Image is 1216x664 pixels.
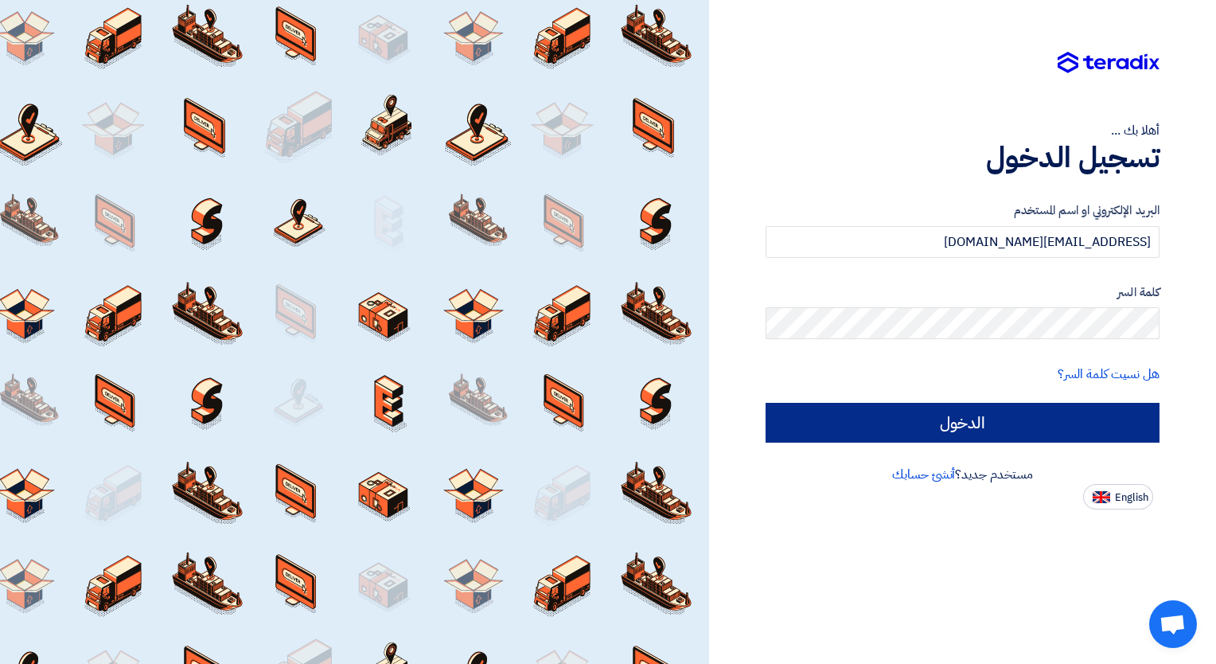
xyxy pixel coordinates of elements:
div: Open chat [1149,600,1197,648]
div: مستخدم جديد؟ [766,465,1159,484]
input: الدخول [766,403,1159,443]
img: en-US.png [1093,491,1110,503]
h1: تسجيل الدخول [766,140,1159,175]
input: أدخل بريد العمل الإلكتروني او اسم المستخدم الخاص بك ... [766,226,1159,258]
label: كلمة السر [766,283,1159,302]
label: البريد الإلكتروني او اسم المستخدم [766,201,1159,220]
a: أنشئ حسابك [892,465,955,484]
span: English [1115,492,1148,503]
button: English [1083,484,1153,510]
a: هل نسيت كلمة السر؟ [1058,365,1159,384]
img: Teradix logo [1058,52,1159,74]
div: أهلا بك ... [766,121,1159,140]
